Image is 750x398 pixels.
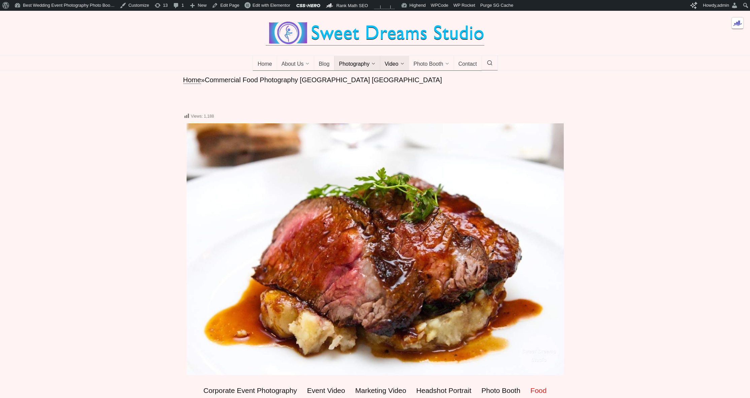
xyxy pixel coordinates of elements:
a: Video [380,56,409,71]
a: Home [253,56,277,71]
a: About Us [277,56,315,71]
span: 1,188 [204,114,214,119]
span: Blog [319,61,329,68]
span: Contact [458,61,477,68]
a: Contact [454,56,482,71]
span: Commercial Food Photography [GEOGRAPHIC_DATA] [GEOGRAPHIC_DATA] [205,76,442,84]
a: Photo Booth [409,56,454,71]
span: 1 post view [390,5,391,9]
img: Best Wedding Event Photography Photo Booth Videography NJ NY [266,21,484,45]
span: admin [717,3,729,8]
a: Home [183,76,201,84]
span: Photography [339,61,369,68]
a: Blog [314,56,334,71]
span: Edit with Elementor [253,3,290,8]
span: About Us [282,61,304,68]
span: Photo Booth [414,61,443,68]
span: Rank Math SEO [336,3,368,8]
span: Home [258,61,272,68]
span: Video [385,61,398,68]
nav: breadcrumbs [183,75,567,85]
span: » [201,76,205,84]
a: Photography [334,56,380,71]
img: food photography photographer new jersey new york [187,123,564,375]
span: Views: [191,114,203,119]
